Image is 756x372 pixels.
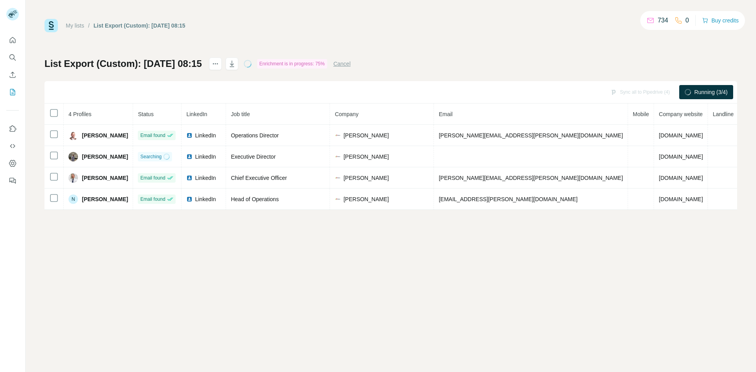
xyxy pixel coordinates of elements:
[694,88,728,96] span: Running (3/4)
[343,174,389,182] span: [PERSON_NAME]
[231,154,276,160] span: Executive Director
[659,196,703,202] span: [DOMAIN_NAME]
[6,68,19,82] button: Enrich CSV
[439,196,577,202] span: [EMAIL_ADDRESS][PERSON_NAME][DOMAIN_NAME]
[686,16,689,25] p: 0
[82,195,128,203] span: [PERSON_NAME]
[633,111,649,117] span: Mobile
[44,19,58,32] img: Surfe Logo
[140,174,165,181] span: Email found
[138,111,154,117] span: Status
[231,111,250,117] span: Job title
[88,22,90,30] li: /
[82,174,128,182] span: [PERSON_NAME]
[69,194,78,204] div: N
[69,111,91,117] span: 4 Profiles
[659,175,703,181] span: [DOMAIN_NAME]
[658,16,668,25] p: 734
[209,57,222,70] button: actions
[335,132,341,139] img: company-logo
[335,111,358,117] span: Company
[335,196,341,202] img: company-logo
[335,175,341,181] img: company-logo
[6,33,19,47] button: Quick start
[659,154,703,160] span: [DOMAIN_NAME]
[82,153,128,161] span: [PERSON_NAME]
[66,22,84,29] a: My lists
[69,131,78,140] img: Avatar
[195,174,216,182] span: LinkedIn
[343,195,389,203] span: [PERSON_NAME]
[257,59,327,68] div: Enrichment is in progress: 75%
[439,175,623,181] span: [PERSON_NAME][EMAIL_ADDRESS][PERSON_NAME][DOMAIN_NAME]
[6,139,19,153] button: Use Surfe API
[186,132,193,139] img: LinkedIn logo
[713,111,734,117] span: Landline
[659,111,702,117] span: Company website
[186,154,193,160] img: LinkedIn logo
[94,22,185,30] div: List Export (Custom): [DATE] 08:15
[82,131,128,139] span: [PERSON_NAME]
[6,122,19,136] button: Use Surfe on LinkedIn
[140,196,165,203] span: Email found
[439,132,623,139] span: [PERSON_NAME][EMAIL_ADDRESS][PERSON_NAME][DOMAIN_NAME]
[231,175,287,181] span: Chief Executive Officer
[702,15,739,26] button: Buy credits
[6,85,19,99] button: My lists
[659,132,703,139] span: [DOMAIN_NAME]
[140,153,161,160] span: Searching
[195,131,216,139] span: LinkedIn
[439,111,452,117] span: Email
[195,195,216,203] span: LinkedIn
[69,173,78,183] img: Avatar
[6,50,19,65] button: Search
[334,60,351,68] button: Cancel
[6,156,19,170] button: Dashboard
[343,131,389,139] span: [PERSON_NAME]
[335,154,341,160] img: company-logo
[231,196,278,202] span: Head of Operations
[186,196,193,202] img: LinkedIn logo
[195,153,216,161] span: LinkedIn
[186,175,193,181] img: LinkedIn logo
[140,132,165,139] span: Email found
[44,57,202,70] h1: List Export (Custom): [DATE] 08:15
[186,111,207,117] span: LinkedIn
[6,174,19,188] button: Feedback
[69,152,78,161] img: Avatar
[231,132,278,139] span: Operations Director
[343,153,389,161] span: [PERSON_NAME]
